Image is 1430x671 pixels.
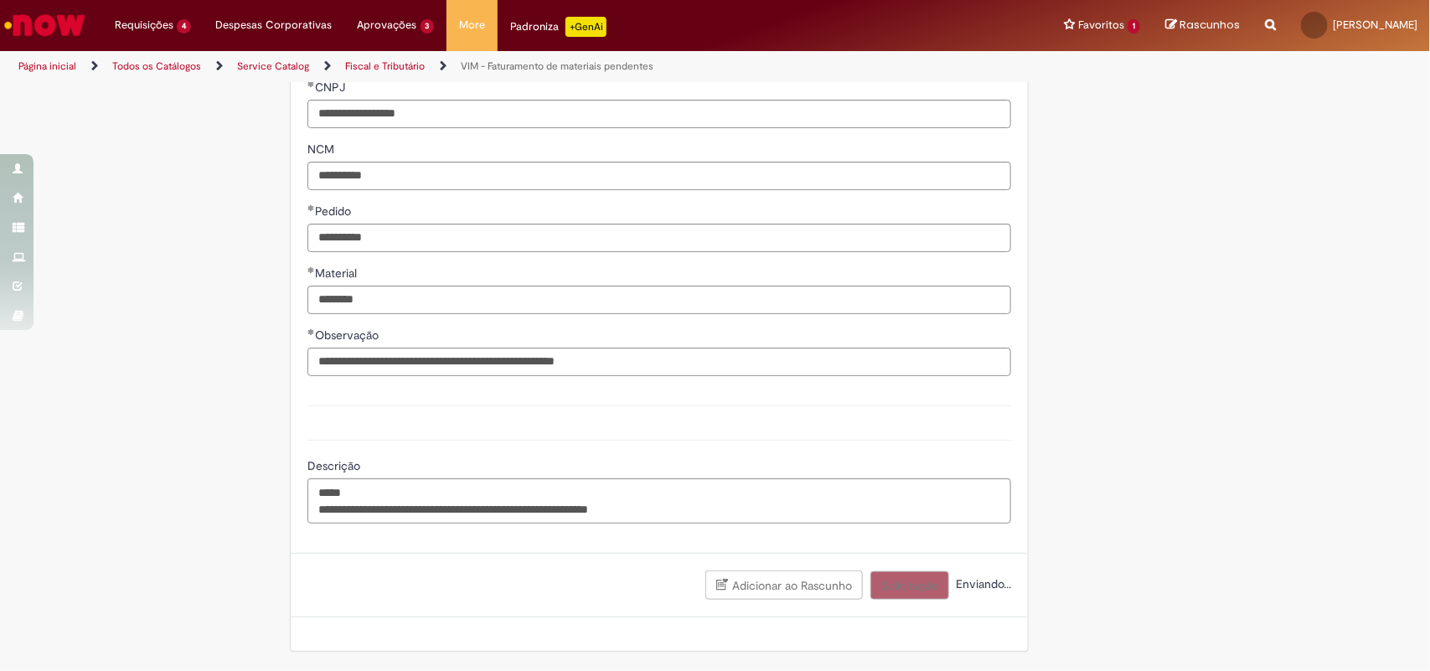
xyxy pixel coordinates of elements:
span: 1 [1128,19,1140,34]
span: Enviando... [952,576,1011,591]
span: Obrigatório Preenchido [307,204,315,211]
input: Observação [307,348,1011,376]
span: Material [315,266,360,281]
span: Favoritos [1078,17,1124,34]
input: Material [307,286,1011,314]
span: CNPJ [315,80,348,95]
span: Pedido [315,204,354,219]
a: VIM - Faturamento de materiais pendentes [461,59,653,73]
span: Requisições [115,17,173,34]
a: Todos os Catálogos [112,59,201,73]
span: [PERSON_NAME] [1333,18,1417,32]
a: Rascunhos [1165,18,1240,34]
input: Pedido [307,224,1011,252]
span: Rascunhos [1180,17,1240,33]
ul: Trilhas de página [13,51,941,82]
span: Observação [315,328,382,343]
p: +GenAi [565,17,607,37]
span: More [459,17,485,34]
span: NCM [307,142,338,157]
a: Página inicial [18,59,76,73]
span: Aprovações [358,17,417,34]
div: Padroniza [510,17,607,37]
span: Despesas Corporativas [216,17,333,34]
a: Service Catalog [237,59,309,73]
a: Fiscal e Tributário [345,59,425,73]
input: CNPJ [307,100,1011,128]
input: NCM [307,162,1011,190]
span: Obrigatório Preenchido [307,328,315,335]
span: 3 [421,19,435,34]
span: Obrigatório Preenchido [307,80,315,87]
span: Descrição [307,458,364,473]
span: Obrigatório Preenchido [307,266,315,273]
span: 4 [177,19,191,34]
textarea: Descrição [307,478,1011,524]
img: ServiceNow [2,8,88,42]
